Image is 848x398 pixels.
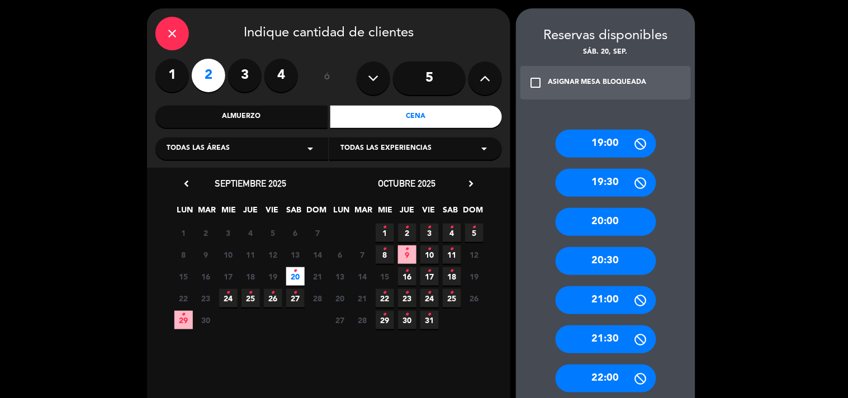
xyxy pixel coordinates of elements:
span: LUN [176,203,195,222]
span: JUE [241,203,260,222]
span: 6 [286,224,305,242]
div: Reservas disponibles [516,25,695,47]
span: 16 [197,267,215,286]
i: arrow_drop_down [304,142,317,155]
span: VIE [420,203,438,222]
span: DOM [463,203,482,222]
span: 28 [309,289,327,307]
span: 26 [264,289,282,307]
i: • [405,219,409,236]
span: 20 [331,289,349,307]
span: MIE [220,203,238,222]
span: 10 [219,245,238,264]
span: 21 [353,289,372,307]
span: 4 [443,224,461,242]
span: 28 [353,311,372,329]
span: 3 [420,224,439,242]
span: 16 [398,267,416,286]
div: 21:00 [556,286,656,314]
i: • [182,306,186,324]
span: 6 [331,245,349,264]
span: 5 [264,224,282,242]
label: 4 [264,59,298,92]
span: 13 [331,267,349,286]
i: • [450,219,454,236]
span: 1 [376,224,394,242]
span: 2 [197,224,215,242]
div: 19:30 [556,169,656,197]
span: 24 [219,289,238,307]
i: • [293,284,297,302]
span: 12 [264,245,282,264]
span: 15 [174,267,193,286]
span: 31 [420,311,439,329]
i: • [428,306,432,324]
span: 8 [174,245,193,264]
i: • [249,284,253,302]
i: • [293,262,297,280]
span: 30 [398,311,416,329]
i: • [405,262,409,280]
i: • [405,240,409,258]
span: 8 [376,245,394,264]
i: • [450,262,454,280]
div: sáb. 20, sep. [516,47,695,58]
span: septiembre 2025 [215,178,286,189]
span: 30 [197,311,215,329]
span: 27 [286,289,305,307]
i: chevron_left [181,178,192,189]
span: 14 [309,245,327,264]
span: 19 [264,267,282,286]
label: 1 [155,59,189,92]
span: VIE [263,203,282,222]
span: 13 [286,245,305,264]
span: 27 [331,311,349,329]
i: • [383,284,387,302]
span: 1 [174,224,193,242]
span: 23 [398,289,416,307]
label: 3 [228,59,262,92]
span: 22 [174,289,193,307]
div: Cena [330,106,503,128]
span: 23 [197,289,215,307]
span: 17 [219,267,238,286]
span: 14 [353,267,372,286]
span: Todas las áreas [167,143,230,154]
span: 20 [286,267,305,286]
span: 7 [309,224,327,242]
span: MIE [376,203,395,222]
i: • [383,306,387,324]
span: DOM [307,203,325,222]
div: ó [309,59,345,98]
span: Todas las experiencias [340,143,432,154]
span: 29 [376,311,394,329]
span: 3 [219,224,238,242]
span: MAR [198,203,216,222]
span: 18 [241,267,260,286]
span: 29 [174,311,193,329]
i: • [383,240,387,258]
div: 22:00 [556,364,656,392]
span: 15 [376,267,394,286]
i: chevron_right [465,178,477,189]
i: • [271,284,275,302]
i: • [405,284,409,302]
span: MAR [354,203,373,222]
span: 24 [420,289,439,307]
span: SAB [285,203,304,222]
span: 4 [241,224,260,242]
i: • [428,219,432,236]
span: JUE [398,203,416,222]
span: 5 [465,224,484,242]
span: 10 [420,245,439,264]
span: 18 [443,267,461,286]
span: 2 [398,224,416,242]
div: Indique cantidad de clientes [155,17,502,50]
i: arrow_drop_down [477,142,491,155]
span: 26 [465,289,484,307]
label: 2 [192,59,225,92]
div: 19:00 [556,130,656,158]
i: • [428,284,432,302]
div: 21:30 [556,325,656,353]
i: check_box_outline_blank [529,76,542,89]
